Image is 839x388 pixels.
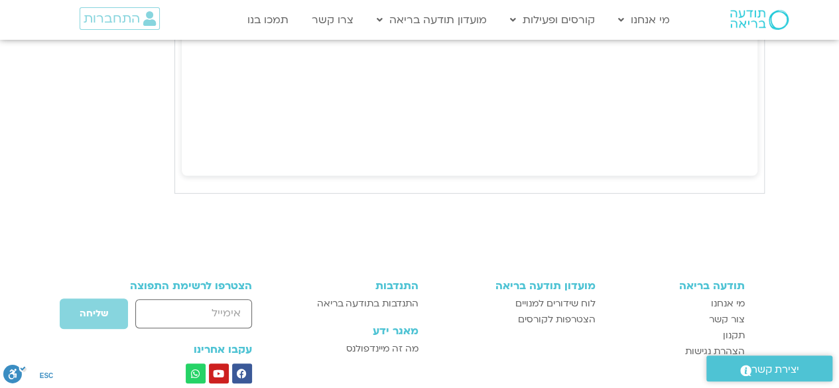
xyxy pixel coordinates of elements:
[503,7,602,32] a: קורסים ופעילות
[289,280,419,292] h3: התנדבות
[711,296,745,312] span: מי אנחנו
[135,299,251,328] input: אימייל
[609,296,745,312] a: מי אנחנו
[709,312,745,328] span: צור קשר
[317,296,419,312] span: התנדבות בתודעה בריאה
[432,296,596,312] a: לוח שידורים למנויים
[609,280,745,292] h3: תודעה בריאה
[612,7,677,32] a: מי אנחנו
[609,328,745,344] a: תקנון
[515,296,596,312] span: לוח שידורים למנויים
[289,296,419,312] a: התנדבות בתודעה בריאה
[95,298,252,336] form: טופס חדש
[518,312,596,328] span: הצטרפות לקורסים
[346,341,419,357] span: מה זה מיינדפולנס
[305,7,360,32] a: צרו קשר
[370,7,493,32] a: מועדון תודעה בריאה
[609,312,745,328] a: צור קשר
[730,10,789,30] img: תודעה בריאה
[432,312,596,328] a: הצטרפות לקורסים
[84,11,140,26] span: התחברות
[95,280,252,292] h3: הצטרפו לרשימת התפוצה
[80,308,108,319] span: שליחה
[685,344,745,359] span: הצהרת נגישות
[289,341,419,357] a: מה זה מיינדפולנס
[432,280,596,292] h3: מועדון תודעה בריאה
[751,361,799,379] span: יצירת קשר
[241,7,295,32] a: תמכו בנו
[723,328,745,344] span: תקנון
[80,7,160,30] a: התחברות
[609,344,745,359] a: הצהרת נגישות
[706,356,832,381] a: יצירת קשר
[59,298,129,330] button: שליחה
[289,325,419,337] h3: מאגר ידע
[95,344,252,356] h3: עקבו אחרינו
